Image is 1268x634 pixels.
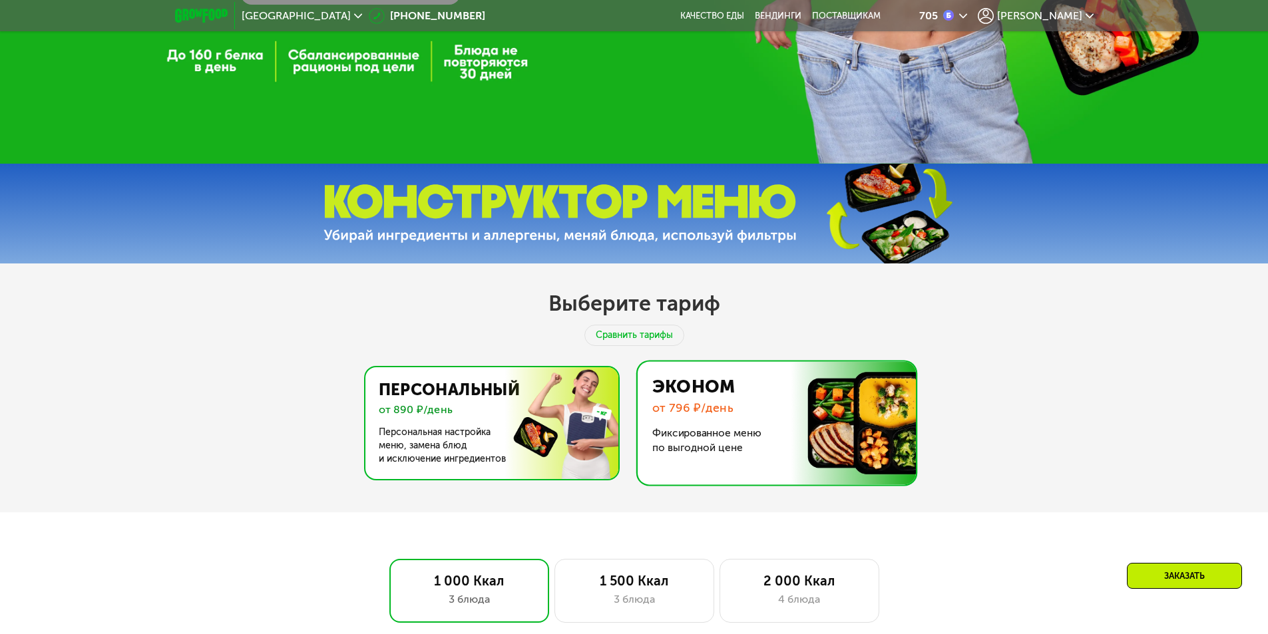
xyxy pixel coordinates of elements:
[1127,563,1242,589] div: Заказать
[734,591,865,607] div: 4 блюда
[997,11,1082,21] span: [PERSON_NAME]
[568,573,700,589] div: 1 500 Ккал
[734,573,865,589] div: 2 000 Ккал
[403,591,535,607] div: 3 блюда
[242,11,351,21] span: [GEOGRAPHIC_DATA]
[568,591,700,607] div: 3 блюда
[680,11,744,21] a: Качество еды
[755,11,801,21] a: Вендинги
[403,573,535,589] div: 1 000 Ккал
[919,11,938,21] div: 705
[584,325,684,346] div: Сравнить тарифы
[548,290,720,317] h2: Выберите тариф
[369,8,485,24] a: [PHONE_NUMBER]
[812,11,881,21] div: поставщикам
